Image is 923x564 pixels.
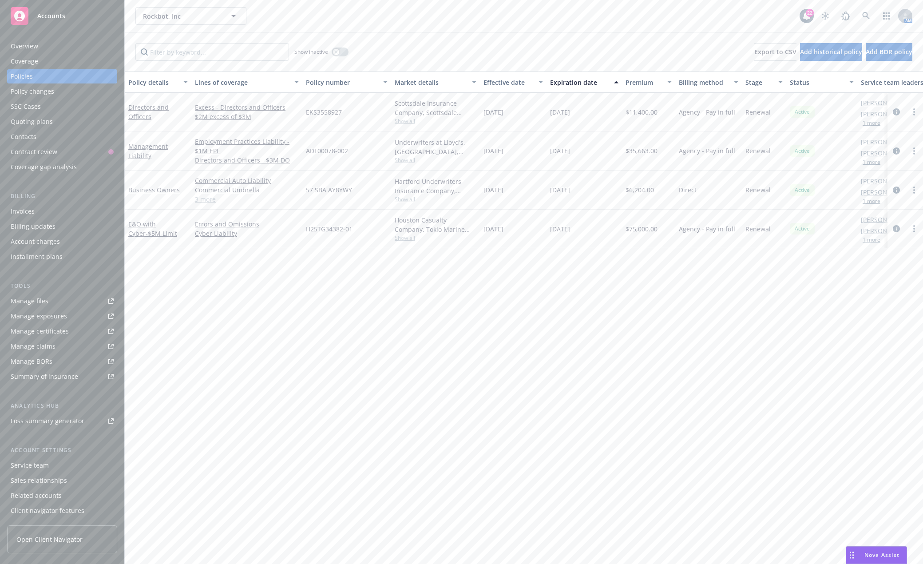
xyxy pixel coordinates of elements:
[866,48,912,56] span: Add BOR policy
[483,146,503,155] span: [DATE]
[626,146,658,155] span: $35,663.00
[800,43,862,61] button: Add historical policy
[11,250,63,264] div: Installment plans
[395,234,476,242] span: Show all
[11,339,55,353] div: Manage claims
[11,99,41,114] div: SSC Cases
[306,224,353,234] span: H25TG34382-01
[11,473,67,488] div: Sales relationships
[294,48,328,56] span: Show inactive
[7,473,117,488] a: Sales relationships
[861,176,911,186] a: [PERSON_NAME]
[790,78,844,87] div: Status
[863,159,880,165] button: 1 more
[745,146,771,155] span: Renewal
[11,160,77,174] div: Coverage gap analysis
[195,185,299,195] a: Commercial Umbrella
[7,219,117,234] a: Billing updates
[837,7,855,25] a: Report a Bug
[626,78,662,87] div: Premium
[891,146,902,156] a: circleInformation
[754,48,796,56] span: Export to CSV
[864,551,899,559] span: Nova Assist
[626,224,658,234] span: $75,000.00
[11,84,54,99] div: Policy changes
[547,71,622,93] button: Expiration date
[866,43,912,61] button: Add BOR policy
[909,146,919,156] a: more
[7,309,117,323] a: Manage exposures
[128,103,169,121] a: Directors and Officers
[391,71,480,93] button: Market details
[861,187,911,197] a: [PERSON_NAME]
[626,185,654,195] span: $6,204.00
[483,224,503,234] span: [DATE]
[861,137,911,147] a: [PERSON_NAME]
[16,535,83,544] span: Open Client Navigator
[679,107,735,117] span: Agency - Pay in full
[745,185,771,195] span: Renewal
[306,107,342,117] span: EKS3558927
[195,176,299,185] a: Commercial Auto Liability
[395,177,476,195] div: Hartford Underwriters Insurance Company, Hartford Insurance Group
[786,71,857,93] button: Status
[806,9,814,17] div: 22
[793,225,811,233] span: Active
[626,107,658,117] span: $11,400.00
[863,237,880,242] button: 1 more
[7,504,117,518] a: Client navigator features
[11,369,78,384] div: Summary of insurance
[745,107,771,117] span: Renewal
[135,7,246,25] button: Rockbot, Inc
[11,39,38,53] div: Overview
[483,185,503,195] span: [DATE]
[7,130,117,144] a: Contacts
[11,458,49,473] div: Service team
[861,98,911,107] a: [PERSON_NAME]
[816,7,834,25] a: Stop snowing
[135,43,289,61] input: Filter by keyword...
[742,71,786,93] button: Stage
[306,146,348,155] span: ADL00078-002
[878,7,895,25] a: Switch app
[7,401,117,410] div: Analytics hub
[891,223,902,234] a: circleInformation
[863,199,880,204] button: 1 more
[550,224,570,234] span: [DATE]
[793,147,811,155] span: Active
[128,220,177,238] a: E&O with Cyber
[909,185,919,195] a: more
[195,195,299,204] a: 3 more
[306,185,352,195] span: 57 SBA AY8YWY
[7,99,117,114] a: SSC Cases
[863,120,880,126] button: 1 more
[395,156,476,164] span: Show all
[195,229,299,238] a: Cyber Liability
[909,107,919,117] a: more
[306,78,378,87] div: Policy number
[7,339,117,353] a: Manage claims
[861,109,911,119] a: [PERSON_NAME]
[395,78,467,87] div: Market details
[7,354,117,369] a: Manage BORs
[861,226,911,235] a: [PERSON_NAME]
[7,294,117,308] a: Manage files
[550,78,609,87] div: Expiration date
[754,43,796,61] button: Export to CSV
[679,185,697,195] span: Direct
[7,458,117,473] a: Service team
[7,39,117,53] a: Overview
[125,71,191,93] button: Policy details
[11,219,55,234] div: Billing updates
[861,148,911,158] a: [PERSON_NAME]
[7,69,117,83] a: Policies
[745,224,771,234] span: Renewal
[679,78,729,87] div: Billing method
[7,54,117,68] a: Coverage
[11,309,67,323] div: Manage exposures
[7,250,117,264] a: Installment plans
[800,48,862,56] span: Add historical policy
[395,99,476,117] div: Scottsdale Insurance Company, Scottsdale Insurance Company (Nationwide), CRC Group
[11,324,69,338] div: Manage certificates
[195,103,299,121] a: Excess - Directors and Officers $2M excess of $3M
